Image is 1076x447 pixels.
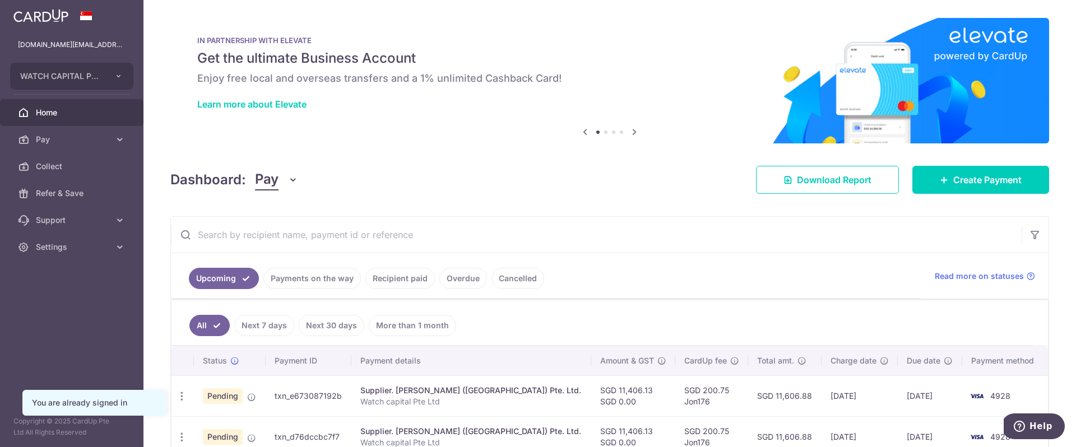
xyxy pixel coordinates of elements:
span: Pending [203,388,243,404]
th: Payment method [962,346,1048,375]
a: More than 1 month [369,315,456,336]
a: Next 7 days [234,315,294,336]
td: SGD 200.75 Jon176 [675,375,748,416]
iframe: Opens a widget where you can find more information [1004,413,1065,441]
span: Support [36,215,110,226]
a: Overdue [439,268,487,289]
input: Search by recipient name, payment id or reference [171,217,1022,253]
span: Home [36,107,110,118]
img: Renovation banner [170,18,1049,143]
a: Learn more about Elevate [197,99,307,110]
span: Total amt. [757,355,794,366]
a: Read more on statuses [935,271,1035,282]
img: CardUp [13,9,68,22]
div: Supplier. [PERSON_NAME] ([GEOGRAPHIC_DATA]) Pte. Ltd. [360,426,582,437]
a: Upcoming [189,268,259,289]
p: IN PARTNERSHIP WITH ELEVATE [197,36,1022,45]
span: Pay [36,134,110,145]
a: Download Report [756,166,899,194]
span: Settings [36,241,110,253]
div: You are already signed in [32,397,156,408]
span: Pending [203,429,243,445]
h4: Dashboard: [170,170,246,190]
button: WATCH CAPITAL PTE. LTD. [10,63,133,90]
a: Next 30 days [299,315,364,336]
span: CardUp fee [684,355,727,366]
span: Due date [907,355,940,366]
a: Payments on the way [263,268,361,289]
span: Status [203,355,227,366]
td: [DATE] [898,375,962,416]
td: [DATE] [822,375,898,416]
div: Supplier. [PERSON_NAME] ([GEOGRAPHIC_DATA]) Pte. Ltd. [360,385,582,396]
span: 4928 [990,391,1010,401]
span: Pay [255,169,279,190]
img: Bank Card [966,430,988,444]
img: Bank Card [966,389,988,403]
span: WATCH CAPITAL PTE. LTD. [20,71,103,82]
span: Refer & Save [36,188,110,199]
span: 4928 [990,432,1010,441]
p: [DOMAIN_NAME][EMAIL_ADDRESS][DOMAIN_NAME] [18,39,126,50]
td: SGD 11,406.13 SGD 0.00 [591,375,675,416]
h5: Get the ultimate Business Account [197,49,1022,67]
button: Pay [255,169,298,190]
span: Amount & GST [600,355,654,366]
span: Collect [36,161,110,172]
span: Charge date [831,355,876,366]
a: Recipient paid [365,268,435,289]
td: txn_e673087192b [266,375,351,416]
a: All [189,315,230,336]
h6: Enjoy free local and overseas transfers and a 1% unlimited Cashback Card! [197,72,1022,85]
th: Payment ID [266,346,351,375]
span: Read more on statuses [935,271,1024,282]
a: Create Payment [912,166,1049,194]
span: Download Report [797,173,871,187]
td: SGD 11,606.88 [748,375,822,416]
th: Payment details [351,346,591,375]
p: Watch capital Pte Ltd [360,396,582,407]
span: Create Payment [953,173,1022,187]
a: Cancelled [491,268,544,289]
